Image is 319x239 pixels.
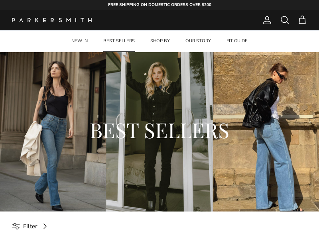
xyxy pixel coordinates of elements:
[12,18,92,22] img: Parker Smith
[23,221,37,231] span: Filter
[108,2,211,8] strong: FREE SHIPPING ON DOMESTIC ORDERS OVER $200
[36,116,283,143] h2: BEST SELLERS
[12,217,53,235] a: Filter
[219,31,255,52] a: FIT GUIDE
[96,31,142,52] a: BEST SELLERS
[178,31,218,52] a: OUR STORY
[259,16,272,25] a: Account
[64,31,95,52] a: NEW IN
[143,31,177,52] a: SHOP BY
